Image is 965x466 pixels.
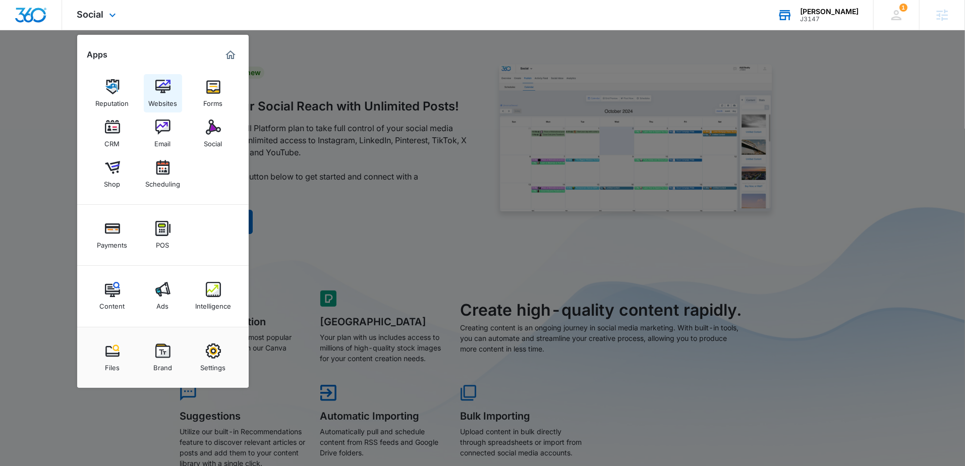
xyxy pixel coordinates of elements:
div: Content [100,297,125,310]
a: Settings [194,338,233,377]
a: Content [93,277,132,315]
a: Payments [93,216,132,254]
a: Marketing 360® Dashboard [222,47,239,63]
a: Files [93,338,132,377]
span: 1 [899,4,907,12]
a: Email [144,114,182,153]
div: Brand [153,359,172,372]
div: notifications count [899,4,907,12]
div: Files [105,359,120,372]
a: Websites [144,74,182,112]
div: CRM [105,135,120,148]
a: CRM [93,114,132,153]
a: Shop [93,155,132,193]
a: Brand [144,338,182,377]
div: Scheduling [145,175,180,188]
div: Settings [201,359,226,372]
div: Intelligence [195,297,231,310]
div: account id [800,16,859,23]
a: Forms [194,74,233,112]
div: POS [156,236,169,249]
div: account name [800,8,859,16]
div: Shop [104,175,121,188]
div: Forms [204,94,223,107]
a: Ads [144,277,182,315]
div: Websites [148,94,177,107]
a: Reputation [93,74,132,112]
span: Social [77,9,104,20]
div: Reputation [96,94,129,107]
a: Scheduling [144,155,182,193]
h2: Apps [87,50,108,60]
div: Social [204,135,222,148]
a: Intelligence [194,277,233,315]
a: Social [194,114,233,153]
a: POS [144,216,182,254]
div: Payments [97,236,128,249]
div: Ads [157,297,169,310]
div: Email [155,135,171,148]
